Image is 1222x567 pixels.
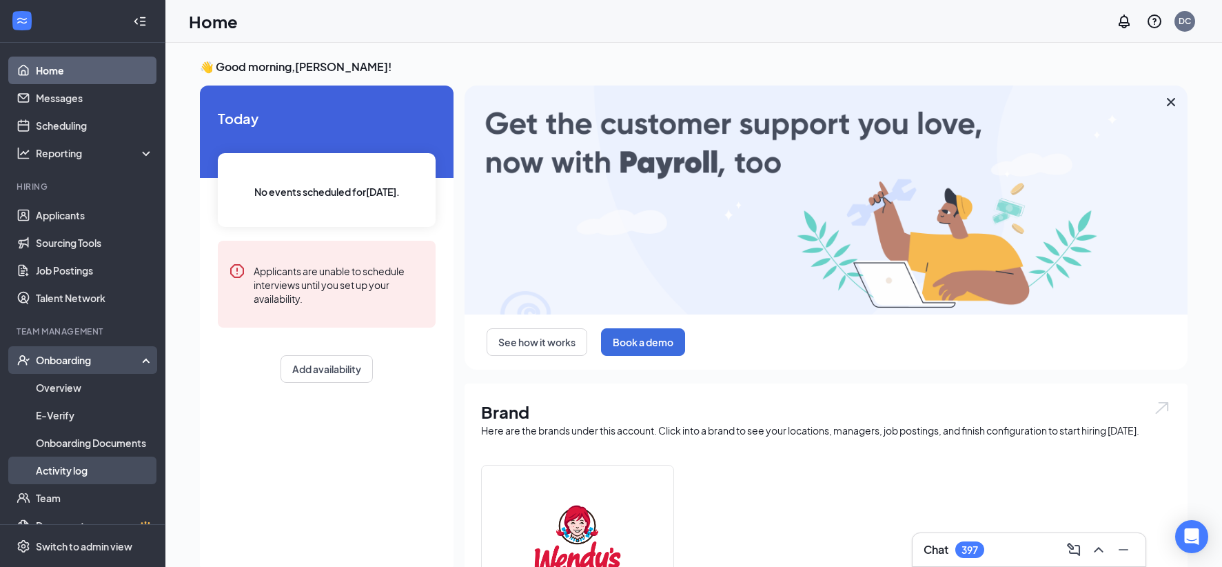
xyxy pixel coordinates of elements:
[36,57,154,84] a: Home
[36,484,154,512] a: Team
[487,328,587,356] button: See how it works
[481,424,1171,437] div: Here are the brands under this account. Click into a brand to see your locations, managers, job p...
[36,512,154,539] a: DocumentsCrown
[218,108,436,129] span: Today
[1116,13,1132,30] svg: Notifications
[36,374,154,401] a: Overview
[465,86,1188,315] img: payroll-large.gif
[17,326,151,337] div: Team Management
[924,542,948,557] h3: Chat
[17,353,30,367] svg: UserCheck
[36,146,154,160] div: Reporting
[36,401,154,429] a: E-Verify
[36,539,132,553] div: Switch to admin view
[36,284,154,312] a: Talent Network
[254,263,425,306] div: Applicants are unable to schedule interviews until you set up your availability.
[17,146,30,160] svg: Analysis
[36,457,154,484] a: Activity log
[1163,94,1179,110] svg: Cross
[17,539,30,553] svg: Settings
[1146,13,1163,30] svg: QuestionInfo
[36,353,142,367] div: Onboarding
[133,14,147,28] svg: Collapse
[1088,539,1110,561] button: ChevronUp
[36,201,154,229] a: Applicants
[36,257,154,284] a: Job Postings
[229,263,245,279] svg: Error
[601,328,685,356] button: Book a demo
[36,429,154,457] a: Onboarding Documents
[1063,539,1085,561] button: ComposeMessage
[1179,15,1191,27] div: DC
[1115,541,1132,558] svg: Minimize
[281,355,373,383] button: Add availability
[481,400,1171,424] h1: Brand
[36,84,154,112] a: Messages
[15,14,29,28] svg: WorkstreamLogo
[254,184,400,199] span: No events scheduled for [DATE] .
[961,544,978,556] div: 397
[1175,520,1208,553] div: Open Intercom Messenger
[200,59,1188,74] h3: 👋 Good morning, [PERSON_NAME] !
[1066,541,1082,558] svg: ComposeMessage
[1090,541,1107,558] svg: ChevronUp
[17,181,151,192] div: Hiring
[189,10,238,33] h1: Home
[1112,539,1134,561] button: Minimize
[36,112,154,139] a: Scheduling
[1153,400,1171,416] img: open.6027fd2a22e1237b5b06.svg
[36,229,154,257] a: Sourcing Tools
